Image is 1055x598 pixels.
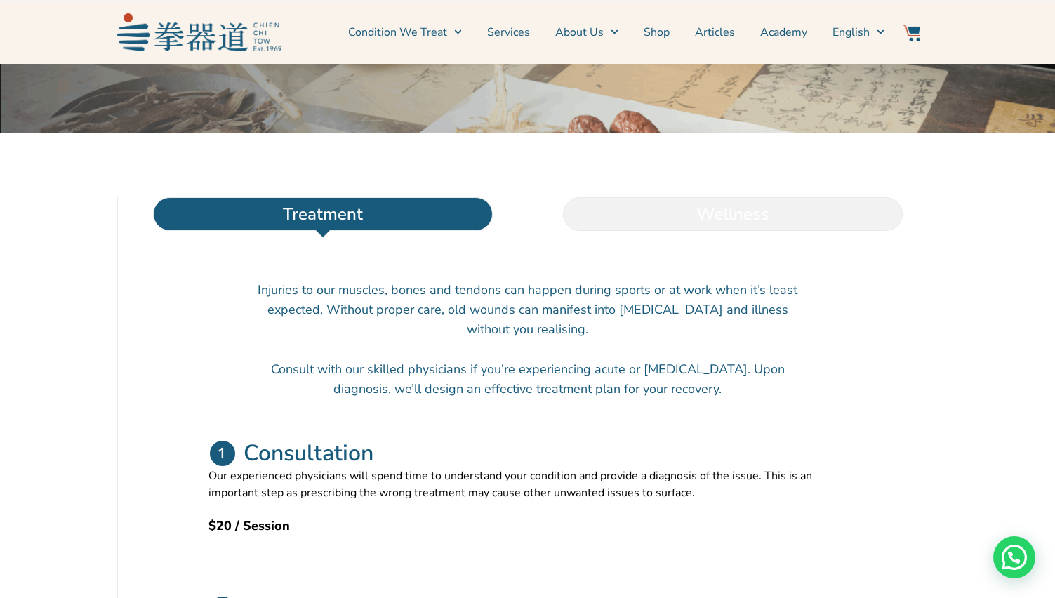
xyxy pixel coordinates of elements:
[993,536,1035,578] div: Need help? WhatsApp contact
[258,359,798,399] p: Consult with our skilled physicians if you’re experiencing acute or [MEDICAL_DATA]. Upon diagnosi...
[288,15,885,50] nav: Menu
[760,15,807,50] a: Academy
[348,15,462,50] a: Condition We Treat
[208,516,847,536] h2: $20 / Session
[644,15,670,50] a: Shop
[695,15,735,50] a: Articles
[487,15,530,50] a: Services
[555,15,618,50] a: About Us
[258,280,798,339] p: Injuries to our muscles, bones and tendons can happen during sports or at work when it’s least ex...
[903,25,920,41] img: Website Icon-03
[832,24,870,41] span: English
[244,439,373,467] h2: Consultation
[832,15,884,50] a: Switch to English
[208,467,847,501] p: Our experienced physicians will spend time to understand your condition and provide a diagnosis o...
